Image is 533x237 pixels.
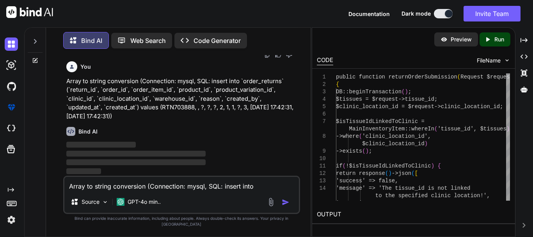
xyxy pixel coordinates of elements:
[405,89,408,95] span: )
[425,141,428,147] span: )
[266,198,275,207] img: attachment
[402,10,431,18] span: Dark mode
[336,200,388,206] span: 'status' => 400,
[348,10,390,18] button: Documentation
[402,89,405,95] span: (
[431,163,434,169] span: )
[282,198,290,206] img: icon
[317,148,326,155] div: 9
[317,155,326,162] div: 10
[275,52,281,58] img: like
[317,200,326,207] div: 15
[66,151,206,157] span: ‌
[369,148,372,154] span: ;
[362,148,365,154] span: (
[317,96,326,103] div: 4
[343,163,346,169] span: (
[460,185,470,191] span: ked
[66,142,136,148] span: ‌
[336,89,402,95] span: DB::beginTransaction
[336,103,487,110] span: $clinic_location_id = $request->clinic_locatio
[317,170,326,177] div: 12
[317,162,326,170] div: 11
[317,177,326,185] div: 13
[317,103,326,110] div: 5
[336,185,460,191] span: 'message' => 'The tissue_id is not lin
[317,185,326,192] div: 14
[457,74,460,80] span: (
[362,141,425,147] span: $clinic_location_id
[317,88,326,96] div: 3
[487,103,503,110] span: n_id;
[336,178,398,184] span: 'success' => false,
[336,148,362,154] span: ->exists
[437,126,506,132] span: 'tissue_id', $tissues
[392,170,411,176] span: ->json
[434,126,437,132] span: (
[336,96,437,102] span: $tissues = $request->tissue_id;
[415,170,418,176] span: [
[336,74,457,80] span: public function returnOrderSubmission
[441,36,448,43] img: preview
[317,73,326,81] div: 1
[451,36,472,43] p: Preview
[78,128,98,135] h6: Bind AI
[66,77,298,121] p: Array to string conversion (Connection: mysql, SQL: insert into `order_returns` (`return_id`, `or...
[5,80,18,93] img: githubDark
[80,63,91,71] h6: You
[117,198,124,206] img: GPT-4o mini
[81,36,102,45] p: Bind AI
[336,81,339,87] span: {
[317,56,333,65] div: CODE
[128,198,161,206] p: GPT-4o min..
[194,36,241,45] p: Code Generator
[346,163,431,169] span: !$isTissueIdLinkedToClinic
[66,168,101,174] span: ‌
[5,122,18,135] img: cloudideIcon
[102,199,108,205] img: Pick Models
[494,36,504,43] p: Run
[336,163,343,169] span: if
[388,170,391,176] span: )
[359,133,362,139] span: (
[6,6,53,18] img: Bind AI
[317,110,326,118] div: 6
[317,118,326,125] div: 7
[5,59,18,72] img: darkAi-studio
[5,213,18,226] img: settings
[5,37,18,51] img: darkChat
[348,11,390,17] span: Documentation
[63,216,300,227] p: Bind can provide inaccurate information, including about people. Always double-check its answers....
[317,133,326,140] div: 8
[362,133,431,139] span: 'clinic_location_id',
[336,170,385,176] span: return response
[5,101,18,114] img: premium
[366,148,369,154] span: )
[477,57,501,64] span: FileName
[437,163,441,169] span: {
[411,170,414,176] span: (
[66,159,206,165] span: ‌
[375,192,490,199] span: to the specified clinic location!',
[385,170,388,176] span: (
[336,118,425,125] span: $isTissueIdLinkedToClinic =
[504,57,510,64] img: chevron down
[82,198,99,206] p: Source
[464,6,521,21] button: Invite Team
[408,89,411,95] span: ;
[317,81,326,88] div: 2
[264,52,270,58] img: copy
[336,133,359,139] span: ->where
[286,52,292,58] img: dislike
[460,74,513,80] span: Request $request
[349,126,434,132] span: MainInventoryItem::whereIn
[312,205,515,224] h2: OUTPUT
[130,36,166,45] p: Web Search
